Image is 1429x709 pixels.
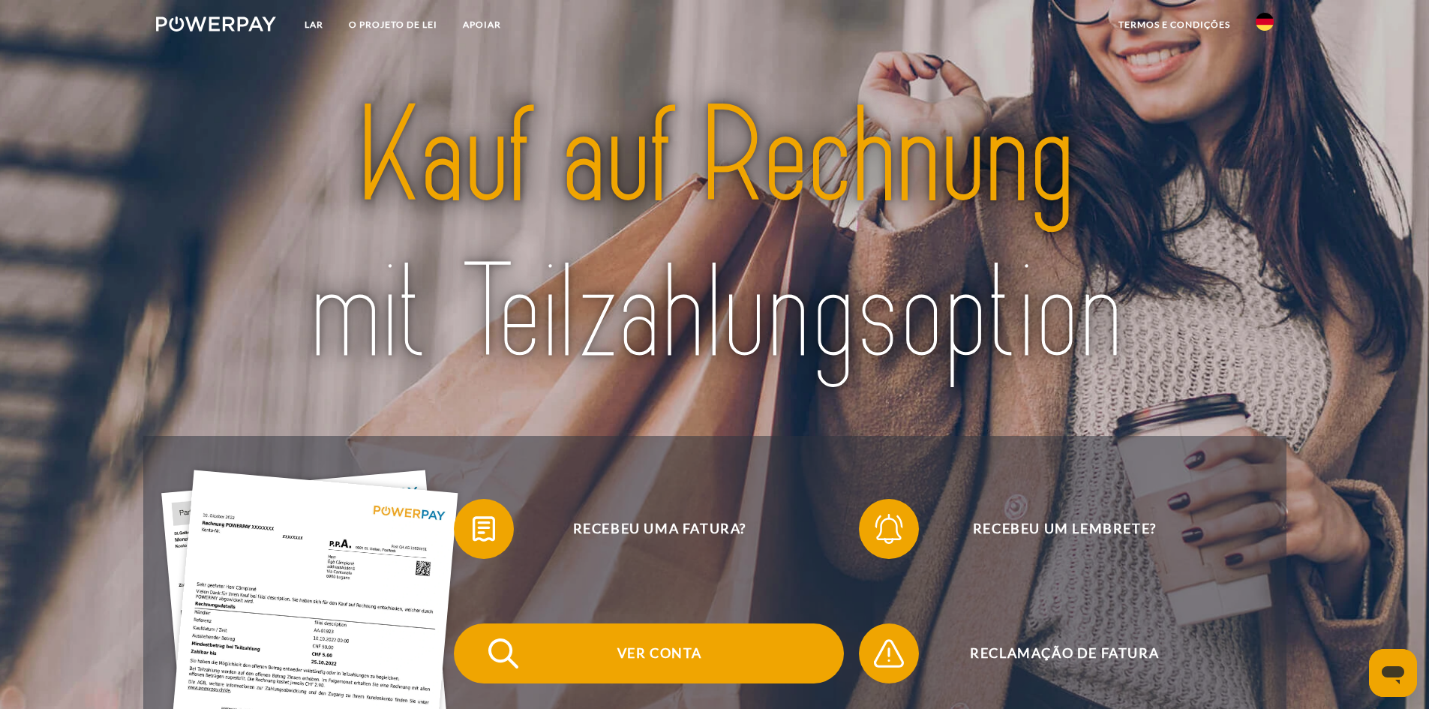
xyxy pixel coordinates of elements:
a: O PROJETO DE LEI [336,11,450,38]
iframe: Botão para abrir a janela de mensagens [1369,649,1417,697]
font: Recebeu um lembrete? [973,520,1157,536]
a: APOIAR [450,11,514,38]
button: Recebeu uma fatura? [454,499,844,559]
font: APOIAR [463,19,501,30]
a: termos e Condições [1106,11,1243,38]
img: title-powerpay_de.svg [211,71,1218,400]
font: termos e Condições [1118,19,1230,30]
img: qb_bell.svg [870,510,908,548]
font: Reclamação de fatura [970,644,1159,661]
font: Lar [305,19,323,30]
img: logo-powerpay-white.svg [156,17,277,32]
font: O PROJETO DE LEI [349,19,437,30]
a: Lar [292,11,336,38]
font: Recebeu uma fatura? [573,520,746,536]
img: qb_warning.svg [870,635,908,672]
img: qb_bill.svg [465,510,503,548]
img: qb_search.svg [485,635,522,672]
font: Ver conta [617,644,702,661]
button: Reclamação de fatura [859,623,1249,683]
button: Ver conta [454,623,844,683]
button: Recebeu um lembrete? [859,499,1249,559]
img: de [1256,13,1274,31]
